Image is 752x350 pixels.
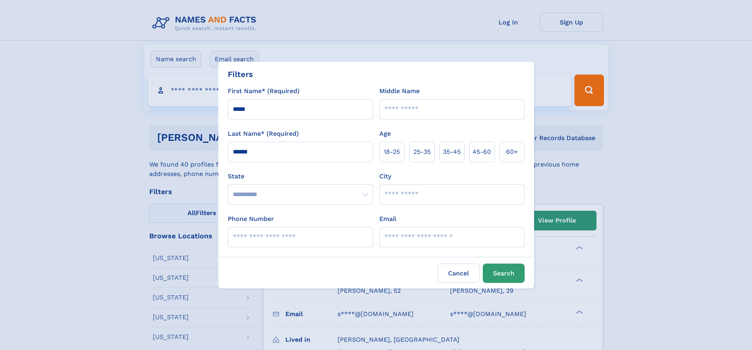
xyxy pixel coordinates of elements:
label: Phone Number [228,214,274,224]
label: Email [379,214,396,224]
label: Last Name* (Required) [228,129,299,139]
span: 18‑25 [384,147,400,157]
div: Filters [228,68,253,80]
span: 60+ [506,147,518,157]
span: 25‑35 [413,147,431,157]
label: Age [379,129,391,139]
label: Cancel [438,264,480,283]
label: State [228,172,373,181]
label: Middle Name [379,86,420,96]
button: Search [483,264,525,283]
label: First Name* (Required) [228,86,300,96]
span: 35‑45 [443,147,461,157]
span: 45‑60 [473,147,491,157]
label: City [379,172,391,181]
